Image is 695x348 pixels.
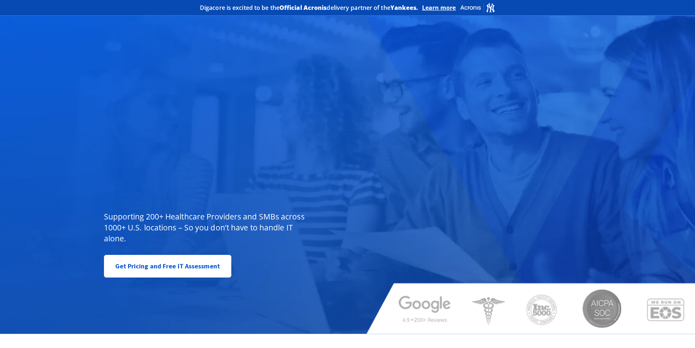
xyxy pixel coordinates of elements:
b: Official Acronis [279,4,327,12]
span: Get Pricing and Free IT Assessment [115,259,220,274]
b: Yankees. [390,4,418,12]
h2: Digacore is excited to be the delivery partner of the [200,5,418,11]
a: Learn more [422,4,456,11]
img: Acronis [460,2,495,13]
a: Get Pricing and Free IT Assessment [104,255,231,278]
p: Supporting 200+ Healthcare Providers and SMBs across 1000+ U.S. locations – So you don’t have to ... [104,211,308,244]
